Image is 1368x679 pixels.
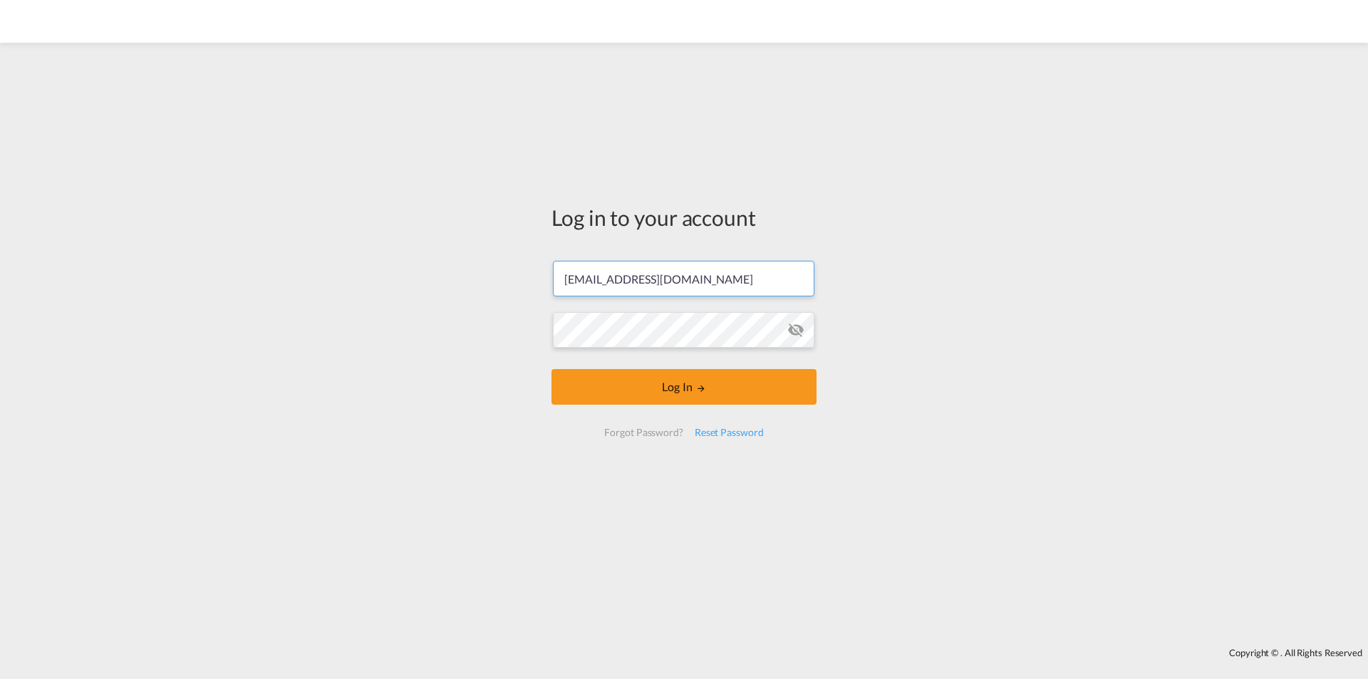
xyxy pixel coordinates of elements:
[787,321,804,338] md-icon: icon-eye-off
[551,202,817,232] div: Log in to your account
[689,420,769,445] div: Reset Password
[598,420,688,445] div: Forgot Password?
[551,369,817,405] button: LOGIN
[553,261,814,296] input: Enter email/phone number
